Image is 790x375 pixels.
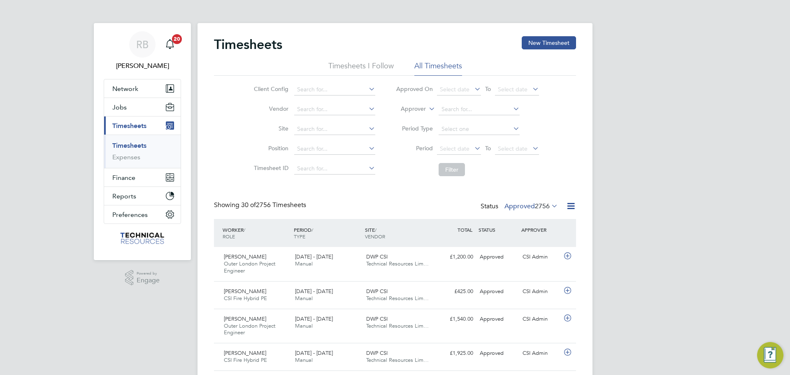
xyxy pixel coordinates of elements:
[757,342,783,368] button: Engage Resource Center
[396,144,433,152] label: Period
[104,232,181,245] a: Go to home page
[251,85,288,93] label: Client Config
[104,205,181,224] button: Preferences
[294,163,375,175] input: Search for...
[294,233,305,240] span: TYPE
[295,253,333,260] span: [DATE] - [DATE]
[481,201,560,212] div: Status
[396,85,433,93] label: Approved On
[366,260,429,267] span: Technical Resources Lim…
[112,142,146,149] a: Timesheets
[375,226,376,233] span: /
[251,105,288,112] label: Vendor
[365,233,385,240] span: VENDOR
[221,222,292,244] div: WORKER
[292,222,363,244] div: PERIOD
[295,295,313,302] span: Manual
[112,192,136,200] span: Reports
[94,23,191,260] nav: Main navigation
[295,349,333,356] span: [DATE] - [DATE]
[136,39,149,50] span: RB
[224,295,267,302] span: CSI Fire Hybrid PE
[476,312,519,326] div: Approved
[295,288,333,295] span: [DATE] - [DATE]
[112,174,135,182] span: Finance
[439,163,465,176] button: Filter
[172,34,182,44] span: 20
[295,260,313,267] span: Manual
[414,61,462,76] li: All Timesheets
[439,104,520,115] input: Search for...
[439,123,520,135] input: Select one
[434,285,476,298] div: £425.00
[295,322,313,329] span: Manual
[224,349,266,356] span: [PERSON_NAME]
[483,143,493,154] span: To
[112,211,148,219] span: Preferences
[498,145,527,152] span: Select date
[434,312,476,326] div: £1,540.00
[223,233,235,240] span: ROLE
[112,85,138,93] span: Network
[162,31,178,58] a: 20
[366,253,388,260] span: DWP CSI
[328,61,394,76] li: Timesheets I Follow
[251,164,288,172] label: Timesheet ID
[104,79,181,98] button: Network
[440,145,469,152] span: Select date
[366,315,388,322] span: DWP CSI
[498,86,527,93] span: Select date
[366,356,429,363] span: Technical Resources Lim…
[104,116,181,135] button: Timesheets
[112,103,127,111] span: Jobs
[519,250,562,264] div: CSI Admin
[519,312,562,326] div: CSI Admin
[104,187,181,205] button: Reports
[241,201,306,209] span: 2756 Timesheets
[366,288,388,295] span: DWP CSI
[440,86,469,93] span: Select date
[112,153,140,161] a: Expenses
[483,84,493,94] span: To
[119,232,166,245] img: technicalresources-logo-retina.png
[104,31,181,71] a: RB[PERSON_NAME]
[224,288,266,295] span: [PERSON_NAME]
[214,201,308,210] div: Showing
[476,222,519,237] div: STATUS
[294,143,375,155] input: Search for...
[295,356,313,363] span: Manual
[519,347,562,360] div: CSI Admin
[224,315,266,322] span: [PERSON_NAME]
[396,125,433,132] label: Period Type
[363,222,434,244] div: SITE
[214,36,282,53] h2: Timesheets
[519,285,562,298] div: CSI Admin
[311,226,313,233] span: /
[434,250,476,264] div: £1,200.00
[294,123,375,135] input: Search for...
[224,356,267,363] span: CSI Fire Hybrid PE
[476,347,519,360] div: Approved
[366,322,429,329] span: Technical Resources Lim…
[224,260,275,274] span: Outer London Project Engineer
[137,270,160,277] span: Powered by
[244,226,245,233] span: /
[294,84,375,95] input: Search for...
[104,135,181,168] div: Timesheets
[251,144,288,152] label: Position
[104,98,181,116] button: Jobs
[366,349,388,356] span: DWP CSI
[294,104,375,115] input: Search for...
[125,270,160,286] a: Powered byEngage
[112,122,146,130] span: Timesheets
[104,168,181,186] button: Finance
[104,61,181,71] span: Rianna Bowles
[476,250,519,264] div: Approved
[476,285,519,298] div: Approved
[519,222,562,237] div: APPROVER
[366,295,429,302] span: Technical Resources Lim…
[389,105,426,113] label: Approver
[241,201,256,209] span: 30 of
[224,253,266,260] span: [PERSON_NAME]
[458,226,472,233] span: TOTAL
